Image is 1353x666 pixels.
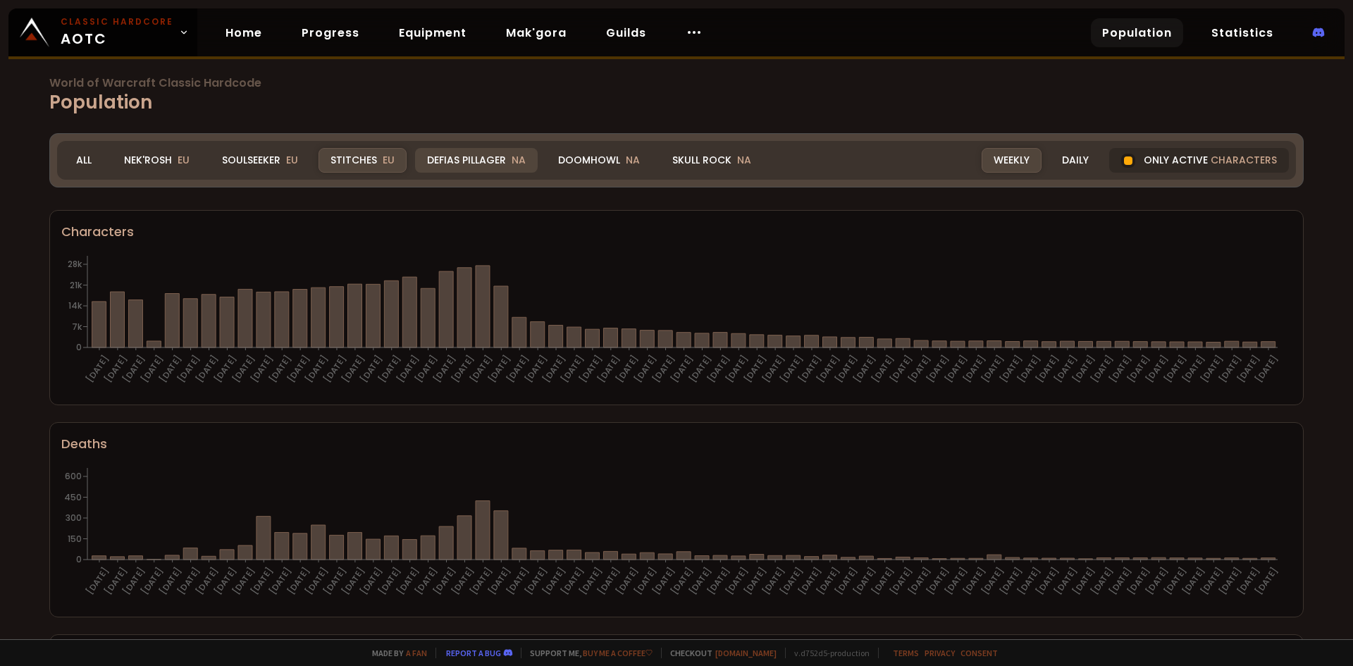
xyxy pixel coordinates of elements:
a: Mak'gora [495,18,578,47]
span: v. d752d5 - production [785,648,870,658]
text: [DATE] [960,565,988,597]
text: [DATE] [486,565,513,597]
a: Home [214,18,273,47]
tspan: 28k [68,258,82,270]
text: [DATE] [631,353,659,385]
div: Soulseeker [210,148,310,173]
text: [DATE] [467,353,495,385]
tspan: 150 [68,533,82,545]
text: [DATE] [650,565,677,597]
text: [DATE] [760,565,787,597]
text: [DATE] [869,353,896,385]
text: [DATE] [412,565,440,597]
text: [DATE] [1052,353,1080,385]
text: [DATE] [486,353,513,385]
text: [DATE] [1034,565,1061,597]
text: [DATE] [760,353,787,385]
div: Skull Rock [660,148,763,173]
div: Characters [61,222,1292,241]
text: [DATE] [1125,353,1152,385]
div: Nek'Rosh [112,148,202,173]
text: [DATE] [394,565,421,597]
span: World of Warcraft Classic Hardcode [49,78,1304,89]
span: NA [512,153,526,167]
span: NA [626,153,640,167]
text: [DATE] [248,353,276,385]
text: [DATE] [139,353,166,385]
text: [DATE] [84,353,111,385]
text: [DATE] [631,565,659,597]
div: Weekly [982,148,1042,173]
div: Deaths [61,434,1292,453]
text: [DATE] [175,565,202,597]
span: Support me, [521,648,653,658]
text: [DATE] [540,565,568,597]
text: [DATE] [412,353,440,385]
text: [DATE] [504,353,531,385]
tspan: 450 [64,491,82,503]
text: [DATE] [522,565,550,597]
text: [DATE] [1015,353,1043,385]
text: [DATE] [285,565,312,597]
text: [DATE] [175,353,202,385]
a: Report a bug [446,648,501,658]
text: [DATE] [431,565,458,597]
a: Guilds [595,18,657,47]
tspan: 7k [72,321,82,333]
text: [DATE] [1089,353,1116,385]
text: [DATE] [449,353,476,385]
a: Terms [893,648,919,658]
small: Classic Hardcore [61,16,173,28]
text: [DATE] [924,565,951,597]
text: [DATE] [1180,565,1207,597]
text: [DATE] [686,353,714,385]
text: [DATE] [815,353,842,385]
text: [DATE] [1143,565,1170,597]
text: [DATE] [303,353,330,385]
text: [DATE] [449,565,476,597]
text: [DATE] [906,565,933,597]
a: a fan [406,648,427,658]
text: [DATE] [121,353,148,385]
text: [DATE] [285,353,312,385]
text: [DATE] [741,565,769,597]
text: [DATE] [1253,353,1280,385]
text: [DATE] [139,565,166,597]
text: [DATE] [924,353,951,385]
text: [DATE] [1143,353,1170,385]
text: [DATE] [321,353,349,385]
a: Classic HardcoreAOTC [8,8,197,56]
span: AOTC [61,16,173,49]
text: [DATE] [906,353,933,385]
span: Checkout [661,648,777,658]
text: [DATE] [248,565,276,597]
text: [DATE] [595,353,623,385]
text: [DATE] [394,353,421,385]
text: [DATE] [686,565,714,597]
text: [DATE] [193,565,221,597]
text: [DATE] [650,353,677,385]
text: [DATE] [376,565,404,597]
a: Equipment [388,18,478,47]
text: [DATE] [705,565,732,597]
text: [DATE] [942,353,970,385]
div: Defias Pillager [415,148,538,173]
text: [DATE] [796,353,824,385]
tspan: 600 [65,470,82,482]
text: [DATE] [887,353,915,385]
text: [DATE] [668,565,696,597]
span: EU [286,153,298,167]
text: [DATE] [1198,353,1225,385]
text: [DATE] [211,353,239,385]
text: [DATE] [723,565,750,597]
text: [DATE] [815,565,842,597]
text: [DATE] [102,353,130,385]
tspan: 300 [66,512,82,524]
text: [DATE] [778,565,805,597]
a: [DOMAIN_NAME] [715,648,777,658]
div: Stitches [319,148,407,173]
a: Privacy [925,648,955,658]
text: [DATE] [559,353,586,385]
text: [DATE] [266,353,294,385]
text: [DATE] [266,565,294,597]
